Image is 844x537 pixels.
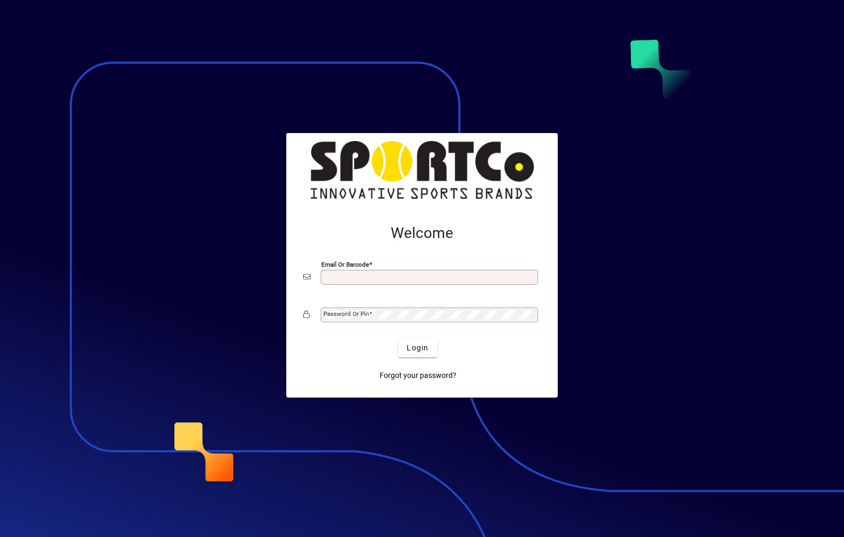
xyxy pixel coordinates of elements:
mat-label: Email or Barcode [321,261,369,268]
mat-label: Password or Pin [323,310,369,318]
span: Forgot your password? [380,370,456,381]
button: Login [398,338,437,357]
span: Login [407,342,428,354]
a: Forgot your password? [375,366,461,385]
h2: Welcome [303,224,541,242]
